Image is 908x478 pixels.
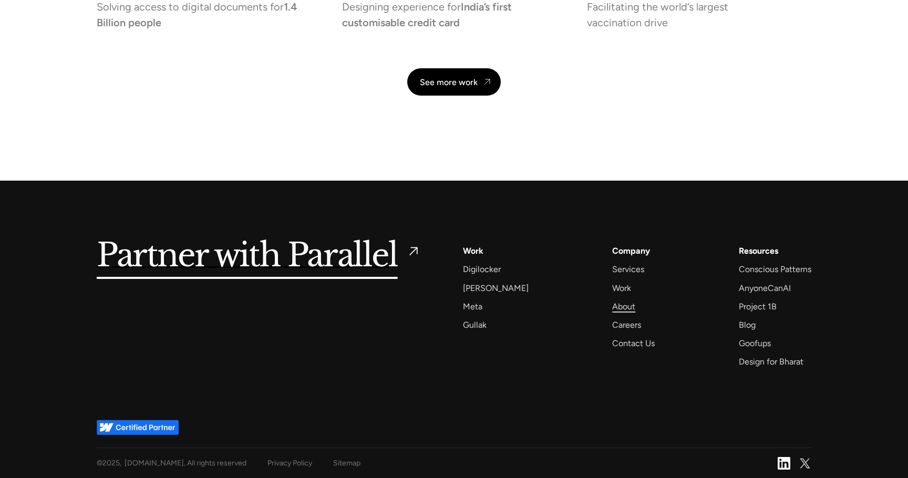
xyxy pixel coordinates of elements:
[342,3,566,26] p: Designing experience for
[97,3,321,26] p: Solving access to digital documents for
[739,318,756,332] a: Blog
[739,244,778,258] div: Resources
[97,244,398,268] h5: Partner with Parallel
[463,318,487,332] a: Gullak
[463,262,501,276] a: Digilocker
[612,318,641,332] a: Careers
[612,262,644,276] a: Services
[97,244,421,268] a: Partner with Parallel
[612,244,650,258] a: Company
[739,336,771,350] a: Goofups
[739,281,791,295] a: AnyoneCanAI
[612,299,635,314] a: About
[739,355,803,369] a: Design for Bharat
[342,1,512,29] strong: India’s first customisable credit card
[587,3,811,26] p: Facilitating the world’s largest vaccination drive
[333,456,360,470] a: Sitemap
[463,281,529,295] a: [PERSON_NAME]
[739,299,777,314] a: Project 1B
[612,281,631,295] a: Work
[612,336,655,350] a: Contact Us
[420,77,478,87] div: See more work
[463,244,483,258] a: Work
[739,262,811,276] a: Conscious Patterns
[97,456,246,470] div: © , [DOMAIN_NAME], All rights reserved
[267,456,312,470] a: Privacy Policy
[102,459,120,467] span: 2025
[407,68,501,96] a: See more work
[463,299,482,314] a: Meta
[97,1,297,29] strong: 1.4 Billion people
